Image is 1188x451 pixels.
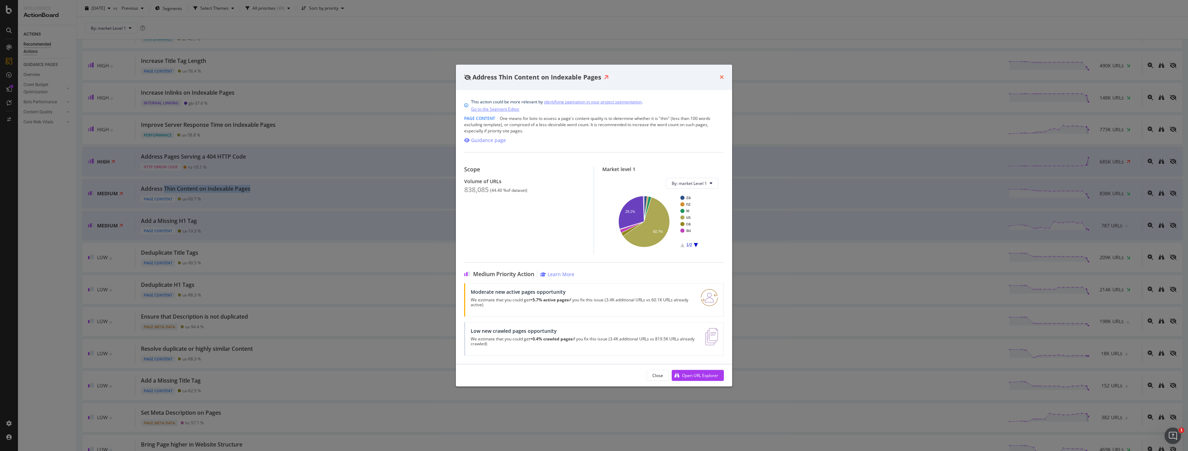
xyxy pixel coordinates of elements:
[686,215,691,220] text: us
[686,228,691,233] text: au
[608,194,718,248] svg: A chart.
[548,271,574,278] div: Learn More
[625,210,635,214] text: 29.1%
[701,289,718,306] img: RO06QsNG.png
[464,75,471,80] div: eye-slash
[686,209,690,214] text: ie
[1179,427,1184,433] span: 1
[464,98,724,113] div: info banner
[653,230,663,234] text: 60.7%
[456,65,732,387] div: modal
[490,188,527,193] div: ( 44.40 % of dataset )
[471,105,519,113] a: Go to the Segment Editor
[544,98,642,105] a: identifying pagination in your project segmentation
[686,196,691,200] text: za
[1165,427,1181,444] iframe: Intercom live chat
[686,222,691,227] text: ca
[471,298,692,307] p: We estimate that you could get if you fix this issue (3.4K additional URLs vs 60.1K URLs already ...
[672,370,724,381] button: Open URL Explorer
[471,328,697,334] div: Low new crawled pages opportunity
[464,166,585,173] div: Scope
[496,115,499,121] span: |
[672,180,707,186] span: By: market Level 1
[530,297,569,303] strong: +5.7% active pages
[540,271,574,278] a: Learn More
[464,137,506,144] a: Guidance page
[471,137,506,144] div: Guidance page
[464,115,495,121] span: Page Content
[682,373,718,378] div: Open URL Explorer
[686,243,692,248] text: 1/2
[464,186,489,194] div: 838,085
[473,271,534,278] span: Medium Priority Action
[471,289,692,295] div: Moderate new active pages opportunity
[464,178,585,184] div: Volume of URLs
[720,73,724,82] div: times
[530,336,573,342] strong: +0.4% crawled pages
[666,178,718,189] button: By: market Level 1
[471,98,643,113] div: This action could be more relevant by .
[652,373,663,378] div: Close
[472,73,601,81] span: Address Thin Content on Indexable Pages
[602,166,724,172] div: Market level 1
[705,328,718,345] img: e5DMFwAAAABJRU5ErkJggg==
[471,337,697,346] p: We estimate that you could get if you fix this issue (3.4K additional URLs vs 819.5K URLs already...
[686,202,691,207] text: nz
[646,370,669,381] button: Close
[464,115,724,134] div: One means for bots to assess a page's content quality is to determine whether it is "thin" (less ...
